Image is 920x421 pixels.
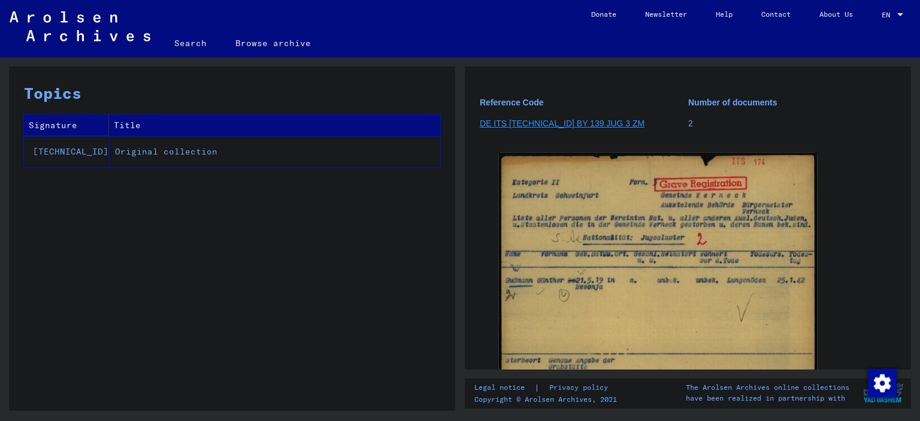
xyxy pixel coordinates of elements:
img: Change consent [868,369,897,398]
th: Title [109,115,440,136]
b: Reference Code [480,98,544,107]
a: Browse archive [221,29,325,57]
th: Signature [24,115,109,136]
a: DE ITS [TECHNICAL_ID] BY 139 JUG 3 ZM [480,119,644,128]
div: | [474,381,622,394]
p: Copyright © Arolsen Archives, 2021 [474,394,622,405]
td: [TECHNICAL_ID] [24,136,109,167]
td: Original collection [109,136,440,167]
a: Legal notice [474,381,534,394]
b: Number of documents [688,98,777,107]
a: Privacy policy [540,381,622,394]
h3: Topics [24,81,440,105]
span: EN [882,11,895,19]
p: 2 [688,117,896,130]
p: have been realized in partnership with [686,393,849,404]
a: Search [160,29,221,57]
p: The Arolsen Archives online collections [686,382,849,393]
img: yv_logo.png [861,378,906,408]
img: Arolsen_neg.svg [10,11,150,41]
